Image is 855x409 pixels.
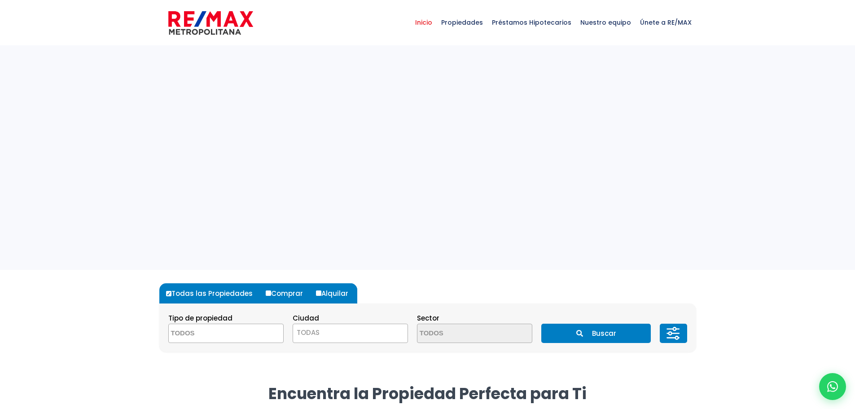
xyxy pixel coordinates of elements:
[297,328,320,337] span: TODAS
[164,283,262,303] label: Todas las Propiedades
[166,291,171,296] input: Todas las Propiedades
[266,290,271,296] input: Comprar
[268,383,587,405] strong: Encuentra la Propiedad Perfecta para Ti
[293,324,408,343] span: TODAS
[636,9,696,36] span: Únete a RE/MAX
[314,283,357,303] label: Alquilar
[576,9,636,36] span: Nuestro equipo
[168,313,232,323] span: Tipo de propiedad
[263,283,312,303] label: Comprar
[169,324,256,343] textarea: Search
[293,326,408,339] span: TODAS
[417,324,504,343] textarea: Search
[417,313,439,323] span: Sector
[293,313,319,323] span: Ciudad
[487,9,576,36] span: Préstamos Hipotecarios
[316,290,321,296] input: Alquilar
[437,9,487,36] span: Propiedades
[541,324,651,343] button: Buscar
[411,9,437,36] span: Inicio
[168,9,253,36] img: remax-metropolitana-logo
